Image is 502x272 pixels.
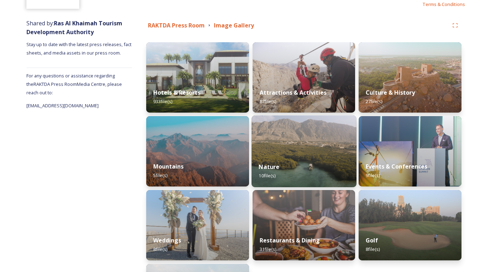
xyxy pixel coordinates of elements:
span: 27 file(s) [366,98,382,105]
img: f4b44afd-84a5-42f8-a796-2dedbf2b50eb.jpg [146,116,249,186]
strong: Weddings [153,236,181,244]
strong: Restaurants & Dining [260,236,320,244]
strong: Nature [259,163,279,171]
img: 45dfe8e7-8c4f-48e3-b92b-9b2a14aeffa1.jpg [359,42,461,113]
strong: Hotels & Resorts [153,89,200,96]
span: 87 file(s) [260,98,276,105]
strong: Mountains [153,163,184,170]
span: 933 file(s) [153,98,172,105]
span: Terms & Conditions [422,1,465,7]
img: a622eb85-593b-49ea-86a1-be0a248398a8.jpg [146,42,249,113]
strong: Image Gallery [214,21,254,29]
span: Shared by: [26,19,122,36]
img: f466d538-3deb-466c-bcc7-2195f0191b25.jpg [359,190,461,260]
strong: RAKTDA Press Room [148,21,205,29]
span: 8 file(s) [153,246,167,252]
img: d36d2355-c23c-4ad7-81c7-64b1c23550e0.jpg [253,190,355,260]
img: 43bc6a4b-b786-4d98-b8e1-b86026dad6a6.jpg [359,116,461,186]
span: 10 file(s) [259,172,275,179]
span: 9 file(s) [366,172,380,178]
span: 5 file(s) [153,172,167,178]
span: 8 file(s) [366,246,380,252]
strong: Culture & History [366,89,415,96]
img: f0db2a41-4a96-4f71-8a17-3ff40b09c344.jpg [252,115,357,187]
strong: Events & Conferences [366,163,427,170]
span: [EMAIL_ADDRESS][DOMAIN_NAME] [26,102,99,109]
span: For any questions or assistance regarding the RAKTDA Press Room Media Centre, please reach out to: [26,72,122,96]
span: 31 file(s) [260,246,276,252]
strong: Golf [366,236,378,244]
span: Stay up to date with the latest press releases, fact sheets, and media assets in our press room. [26,41,132,56]
strong: Ras Al Khaimah Tourism Development Authority [26,19,122,36]
img: c1cbaa8e-154c-4d4f-9379-c8e58e1c7ae4.jpg [146,190,249,260]
img: 6b2c4cc9-34ae-45d0-992d-9f5eeab804f7.jpg [253,42,355,113]
strong: Attractions & Activities [260,89,327,96]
